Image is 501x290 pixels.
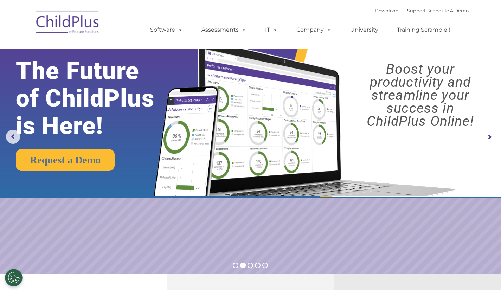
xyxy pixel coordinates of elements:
a: Training Scramble!! [390,23,457,37]
a: Software [143,23,190,37]
img: ChildPlus by Procare Solutions [33,6,103,41]
rs-layer: Boost your productivity and streamline your success in ChildPlus Online! [346,63,495,128]
span: Last name [98,46,119,52]
a: Download [375,8,399,13]
a: University [343,23,385,37]
a: Assessments [194,23,253,37]
button: Cookies Settings [5,269,23,286]
span: Phone number [98,75,128,80]
a: Support [407,8,426,13]
rs-layer: The Future of ChildPlus is Here! [16,57,176,140]
a: Company [289,23,339,37]
a: Request a Demo [16,149,115,171]
font: | [375,8,469,13]
a: IT [258,23,285,37]
a: Schedule A Demo [427,8,469,13]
